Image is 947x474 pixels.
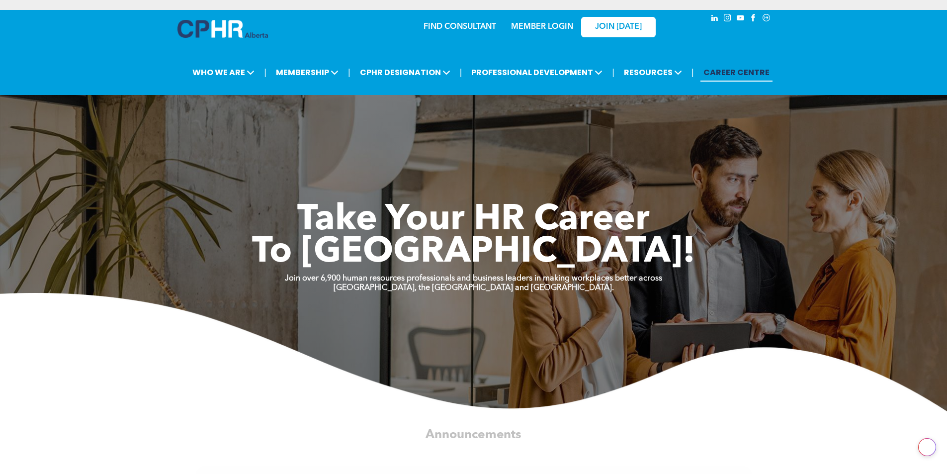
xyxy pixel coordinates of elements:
strong: [GEOGRAPHIC_DATA], the [GEOGRAPHIC_DATA] and [GEOGRAPHIC_DATA]. [334,284,614,292]
li: | [691,62,694,83]
a: Social network [761,12,772,26]
a: facebook [748,12,759,26]
strong: Join over 6,900 human resources professionals and business leaders in making workplaces better ac... [285,275,662,283]
a: FIND CONSULTANT [424,23,496,31]
a: JOIN [DATE] [581,17,656,37]
span: JOIN [DATE] [595,22,642,32]
span: RESOURCES [621,63,685,82]
li: | [348,62,350,83]
a: instagram [722,12,733,26]
span: Announcements [426,429,521,441]
a: MEMBER LOGIN [511,23,573,31]
span: CPHR DESIGNATION [357,63,453,82]
li: | [612,62,614,83]
a: youtube [735,12,746,26]
span: MEMBERSHIP [273,63,342,82]
span: To [GEOGRAPHIC_DATA]! [252,235,695,271]
a: CAREER CENTRE [700,63,773,82]
li: | [264,62,266,83]
span: Take Your HR Career [297,202,650,238]
span: PROFESSIONAL DEVELOPMENT [468,63,605,82]
a: linkedin [709,12,720,26]
img: A blue and white logo for cp alberta [177,20,268,38]
span: WHO WE ARE [189,63,258,82]
li: | [460,62,462,83]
